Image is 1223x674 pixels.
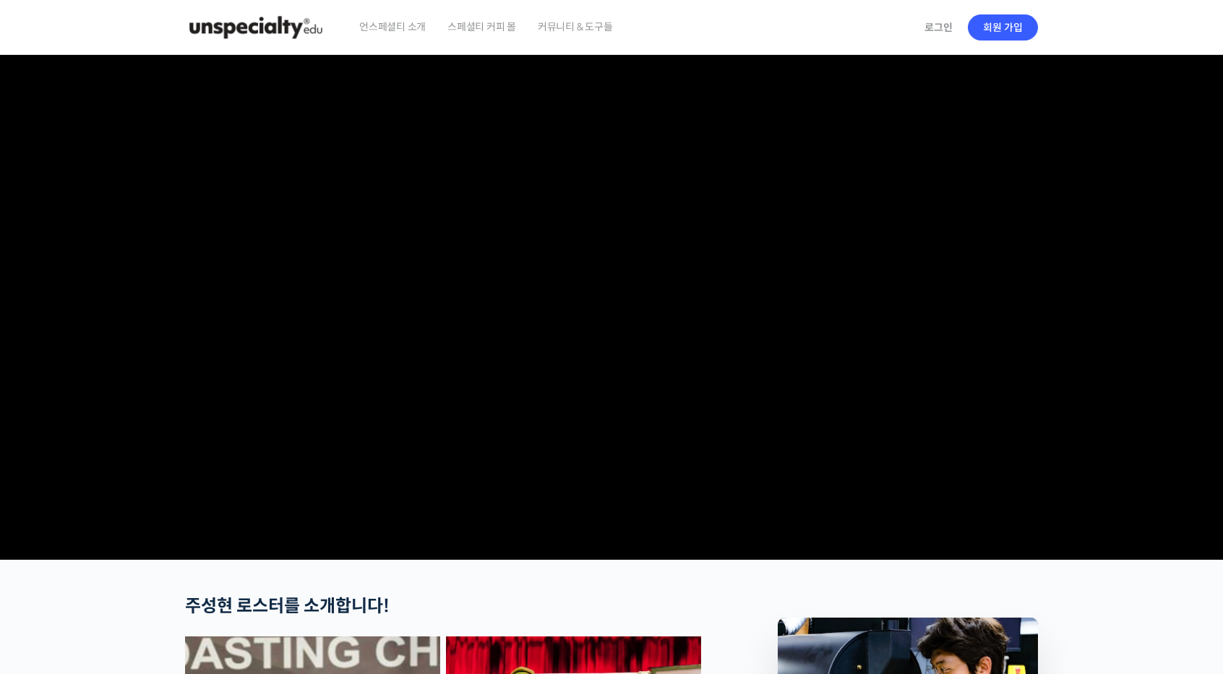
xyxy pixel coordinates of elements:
a: 회원 가입 [968,14,1038,40]
a: 로그인 [916,11,961,44]
strong: 주성현 로스터를 소개합니다! [185,595,390,617]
